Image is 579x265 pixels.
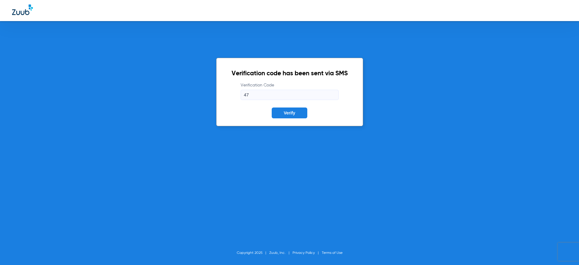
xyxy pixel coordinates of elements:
[322,251,343,255] a: Terms of Use
[12,5,33,15] img: Zuub Logo
[269,250,293,256] li: Zuub, Inc.
[232,71,348,77] h2: Verification code has been sent via SMS
[293,251,315,255] a: Privacy Policy
[272,108,307,118] button: Verify
[237,250,269,256] li: Copyright 2025
[549,236,579,265] iframe: Chat Widget
[241,82,339,100] label: Verification Code
[284,111,295,115] span: Verify
[241,90,339,100] input: Verification Code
